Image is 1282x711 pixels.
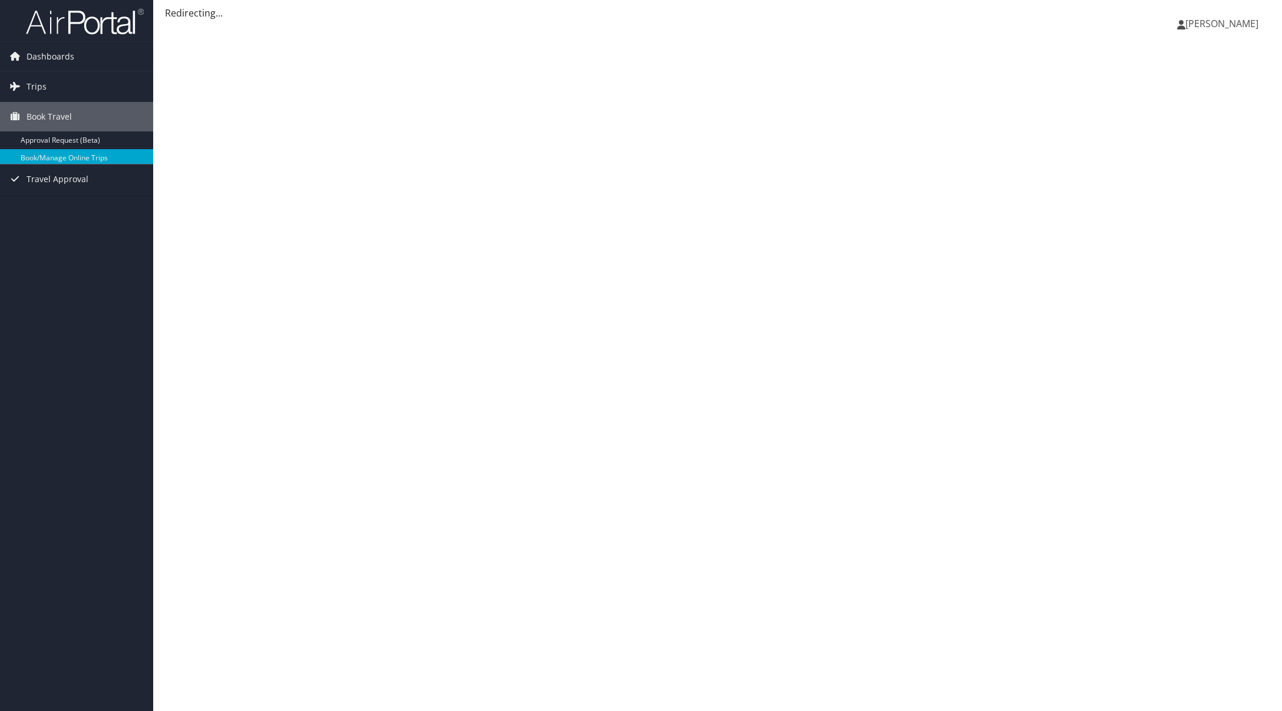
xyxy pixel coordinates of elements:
[27,72,47,101] span: Trips
[27,164,88,194] span: Travel Approval
[26,8,144,35] img: airportal-logo.png
[27,102,72,131] span: Book Travel
[165,6,1270,20] div: Redirecting...
[27,42,74,71] span: Dashboards
[1177,6,1270,41] a: [PERSON_NAME]
[1185,17,1258,30] span: [PERSON_NAME]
